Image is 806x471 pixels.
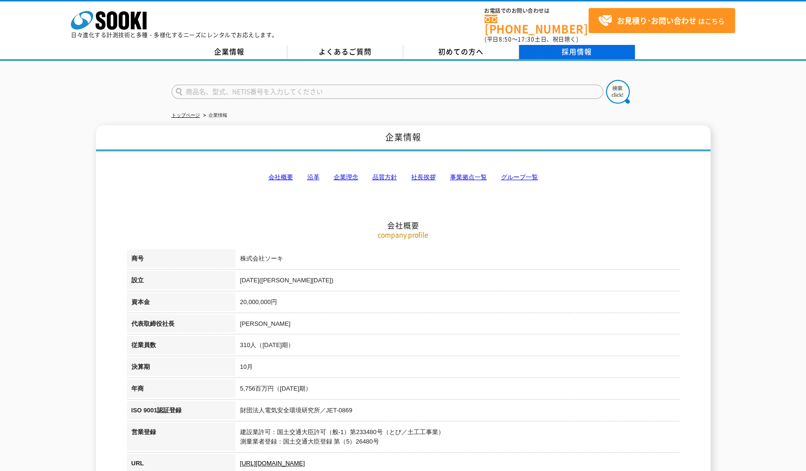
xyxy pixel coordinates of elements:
td: [DATE]([PERSON_NAME][DATE]) [235,271,680,293]
a: 事業拠点一覧 [450,174,487,181]
th: 年商 [127,379,235,401]
p: 日々進化する計測技術と多種・多様化するニーズにレンタルでお応えします。 [71,32,278,38]
li: 企業情報 [201,111,227,121]
td: 建設業許可：国土交通大臣許可（般-1）第233480号（とび／土工工事業） 測量業者登録：国土交通大臣登録 第（5）26480号 [235,423,680,454]
td: 5,756百万円（[DATE]期） [235,379,680,401]
span: お電話でのお問い合わせは [485,8,589,14]
td: 310人（[DATE]期） [235,336,680,358]
a: 企業情報 [172,45,287,59]
span: はこちら [598,14,725,28]
th: 代表取締役社長 [127,314,235,336]
th: 従業員数 [127,336,235,358]
a: 社長挨拶 [411,174,436,181]
th: 商号 [127,249,235,271]
th: ISO 9001認証登録 [127,401,235,423]
a: [PHONE_NUMBER] [485,15,589,34]
a: 会社概要 [269,174,293,181]
a: お見積り･お問い合わせはこちら [589,8,735,33]
th: 営業登録 [127,423,235,454]
h2: 会社概要 [127,126,680,230]
a: 品質方針 [373,174,397,181]
span: 初めての方へ [438,46,484,57]
th: 資本金 [127,293,235,314]
input: 商品名、型式、NETIS番号を入力してください [172,85,603,99]
a: トップページ [172,113,200,118]
th: 設立 [127,271,235,293]
span: 8:50 [499,35,512,44]
h1: 企業情報 [96,125,711,151]
p: company profile [127,230,680,240]
a: 沿革 [307,174,320,181]
th: 決算期 [127,358,235,379]
a: 初めての方へ [403,45,519,59]
a: よくあるご質問 [287,45,403,59]
a: 採用情報 [519,45,635,59]
img: btn_search.png [606,80,630,104]
strong: お見積り･お問い合わせ [617,15,696,26]
td: 20,000,000円 [235,293,680,314]
a: グループ一覧 [501,174,538,181]
span: (平日 ～ 土日、祝日除く) [485,35,578,44]
td: [PERSON_NAME] [235,314,680,336]
a: [URL][DOMAIN_NAME] [240,460,305,467]
td: 財団法人電気安全環境研究所／JET-0869 [235,401,680,423]
a: 企業理念 [334,174,358,181]
span: 17:30 [518,35,535,44]
td: 10月 [235,358,680,379]
td: 株式会社ソーキ [235,249,680,271]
